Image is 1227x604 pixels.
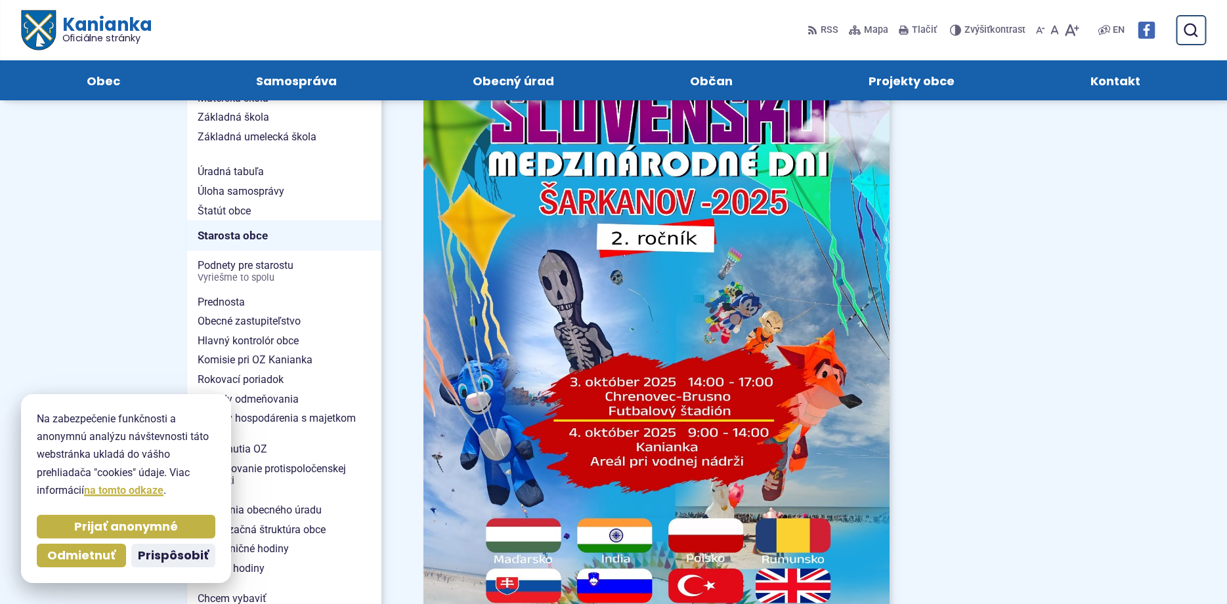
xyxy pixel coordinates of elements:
[1033,16,1048,44] button: Zmenšiť veľkosť písma
[187,350,381,370] a: Komisie pri OZ Kanianka
[187,459,381,490] a: Oznamovanie protispoločenskej činnosti
[198,312,371,331] span: Obecné zastupiteľstvo
[418,60,609,100] a: Obecný úrad
[198,350,371,370] span: Komisie pri OZ Kanianka
[187,256,381,287] a: Podnety pre starostuVyriešme to spolu
[950,16,1028,44] button: Zvýšiťkontrast
[198,539,371,559] span: Pokladničné hodiny
[198,439,371,459] span: Zasadnutia OZ
[201,60,391,100] a: Samospráva
[21,10,55,50] img: Prejsť na domovskú stránku
[131,544,215,567] button: Prispôsobiť
[198,390,371,409] span: Zásady odmeňovania
[896,16,939,44] button: Tlačiť
[198,459,371,490] span: Oznamovanie protispoločenskej činnosti
[198,182,371,201] span: Úloha samosprávy
[187,370,381,390] a: Rokovací poriadok
[198,226,371,246] span: Starosta obce
[1062,16,1082,44] button: Zväčšiť veľkosť písma
[187,312,381,331] a: Obecné zastupiteľstvo
[198,201,371,221] span: Štatút obce
[864,22,888,38] span: Mapa
[21,10,152,50] a: Logo Kanianka, prejsť na domovskú stránku.
[187,292,381,312] a: Prednosta
[187,201,381,221] a: Štatút obce
[198,256,371,287] span: Podnety pre starostu
[87,60,120,100] span: Obec
[74,519,178,534] span: Prijať anonymné
[912,25,937,36] span: Tlačiť
[138,548,209,563] span: Prispôsobiť
[198,559,371,578] span: Úradné hodiny
[187,520,381,540] a: Organizačná štruktúra obce
[187,220,381,251] a: Starosta obce
[187,127,381,147] a: Základná umelecká škola
[187,539,381,559] a: Pokladničné hodiny
[187,108,381,127] a: Základná škola
[198,370,371,390] span: Rokovací poriadok
[187,390,381,409] a: Zásady odmeňovania
[198,292,371,312] span: Prednosta
[1138,22,1155,39] img: Prejsť na Facebook stránku
[187,331,381,351] a: Hlavný kontrolór obce
[256,60,337,100] span: Samospráva
[187,182,381,201] a: Úloha samosprávy
[187,500,381,520] a: Oddelenia obecného úradu
[37,515,215,538] button: Prijať anonymné
[821,22,838,38] span: RSS
[1110,22,1127,38] a: EN
[1036,60,1195,100] a: Kontakt
[690,60,733,100] span: Občan
[198,162,371,182] span: Úradná tabuľa
[198,331,371,351] span: Hlavný kontrolór obce
[869,60,955,100] span: Projekty obce
[846,16,891,44] a: Mapa
[1113,22,1125,38] span: EN
[187,162,381,182] a: Úradná tabuľa
[198,273,371,283] span: Vyriešme to spolu
[635,60,788,100] a: Občan
[198,409,371,439] span: Zásady hospodárenia s majetkom obce
[37,410,215,499] p: Na zabezpečenie funkčnosti a anonymnú analýzu návštevnosti táto webstránka ukladá do vášho prehli...
[814,60,1010,100] a: Projekty obce
[32,60,175,100] a: Obec
[198,520,371,540] span: Organizačná štruktúra obce
[964,24,990,35] span: Zvýšiť
[198,108,371,127] span: Základná škola
[187,439,381,459] a: Zasadnutia OZ
[964,25,1025,36] span: kontrast
[84,484,163,496] a: na tomto odkaze
[473,60,554,100] span: Obecný úrad
[187,409,381,439] a: Zásady hospodárenia s majetkom obce
[1048,16,1062,44] button: Nastaviť pôvodnú veľkosť písma
[198,500,371,520] span: Oddelenia obecného úradu
[187,559,381,578] a: Úradné hodiny
[62,33,152,43] span: Oficiálne stránky
[1090,60,1140,100] span: Kontakt
[55,16,151,43] span: Kanianka
[198,127,371,147] span: Základná umelecká škola
[37,544,126,567] button: Odmietnuť
[807,16,841,44] a: RSS
[47,548,116,563] span: Odmietnuť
